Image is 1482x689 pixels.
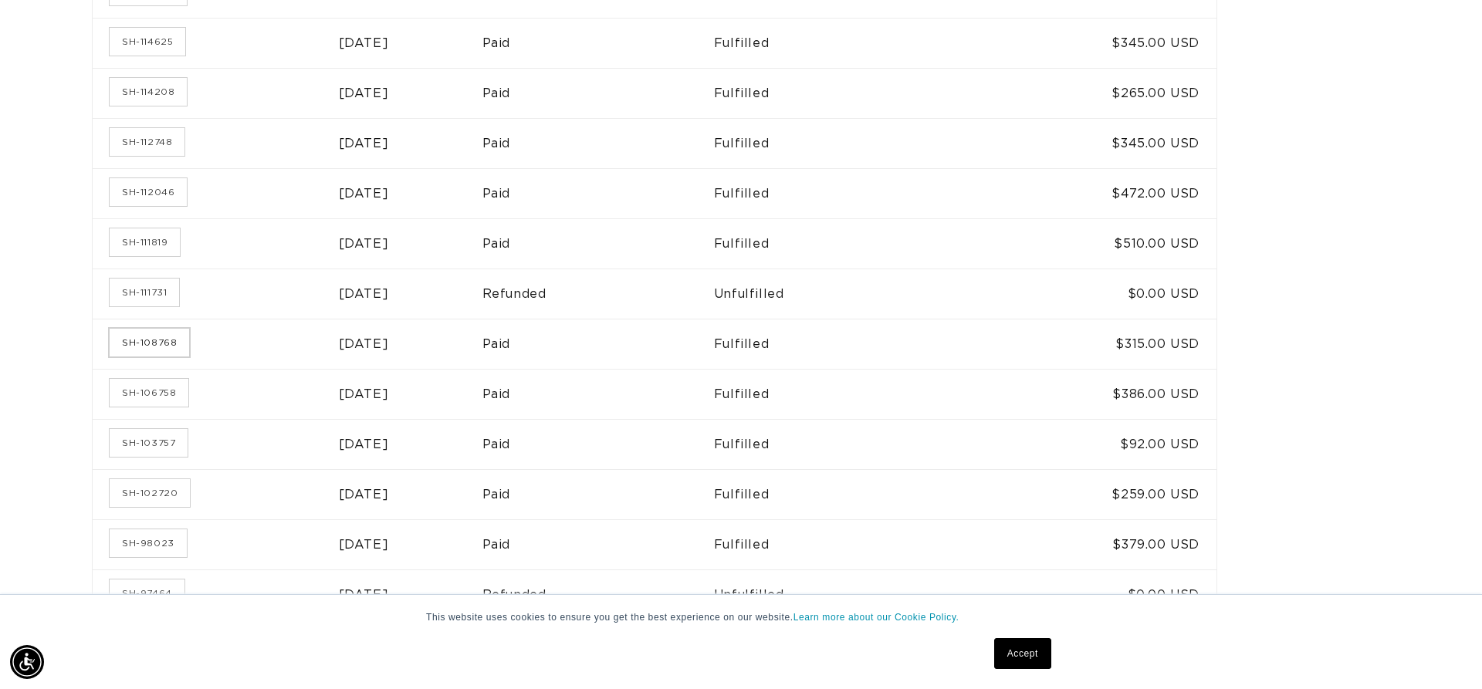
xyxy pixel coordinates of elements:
td: $265.00 USD [992,68,1216,118]
p: This website uses cookies to ensure you get the best experience on our website. [426,610,1056,624]
td: Fulfilled [714,68,992,118]
td: $345.00 USD [992,18,1216,68]
td: $386.00 USD [992,369,1216,419]
td: Refunded [482,269,714,319]
td: Fulfilled [714,469,992,519]
td: Fulfilled [714,419,992,469]
td: Fulfilled [714,319,992,369]
td: Fulfilled [714,18,992,68]
td: Paid [482,118,714,168]
a: Order number SH-103757 [110,429,188,457]
time: [DATE] [339,338,389,350]
td: Paid [482,68,714,118]
time: [DATE] [339,288,389,300]
a: Order number SH-112748 [110,128,184,156]
td: $0.00 USD [992,569,1216,620]
time: [DATE] [339,137,389,150]
td: Unfulfilled [714,269,992,319]
time: [DATE] [339,87,389,100]
td: $379.00 USD [992,519,1216,569]
a: Order number SH-97464 [110,579,184,607]
td: Refunded [482,569,714,620]
td: Fulfilled [714,218,992,269]
time: [DATE] [339,488,389,501]
td: $345.00 USD [992,118,1216,168]
td: $472.00 USD [992,168,1216,218]
td: Fulfilled [714,369,992,419]
td: $510.00 USD [992,218,1216,269]
time: [DATE] [339,539,389,551]
iframe: Chat Widget [1405,615,1482,689]
td: Fulfilled [714,519,992,569]
td: $0.00 USD [992,269,1216,319]
time: [DATE] [339,238,389,250]
time: [DATE] [339,187,389,200]
time: [DATE] [339,388,389,400]
td: $92.00 USD [992,419,1216,469]
td: Fulfilled [714,168,992,218]
div: Accessibility Menu [10,645,44,679]
a: Order number SH-102720 [110,479,190,507]
td: Paid [482,319,714,369]
a: Learn more about our Cookie Policy. [793,612,959,623]
a: Order number SH-111731 [110,279,179,306]
td: Paid [482,519,714,569]
a: Order number SH-108768 [110,329,189,356]
time: [DATE] [339,589,389,601]
a: Order number SH-112046 [110,178,187,206]
td: $315.00 USD [992,319,1216,369]
td: Fulfilled [714,118,992,168]
time: [DATE] [339,37,389,49]
a: Order number SH-114625 [110,28,185,56]
a: Accept [994,638,1051,669]
td: $259.00 USD [992,469,1216,519]
a: Order number SH-111819 [110,228,180,256]
td: Paid [482,369,714,419]
td: Paid [482,218,714,269]
td: Unfulfilled [714,569,992,620]
a: Order number SH-114208 [110,78,187,106]
td: Paid [482,18,714,68]
td: Paid [482,469,714,519]
td: Paid [482,419,714,469]
td: Paid [482,168,714,218]
a: Order number SH-106758 [110,379,188,407]
a: Order number SH-98023 [110,529,187,557]
time: [DATE] [339,438,389,451]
